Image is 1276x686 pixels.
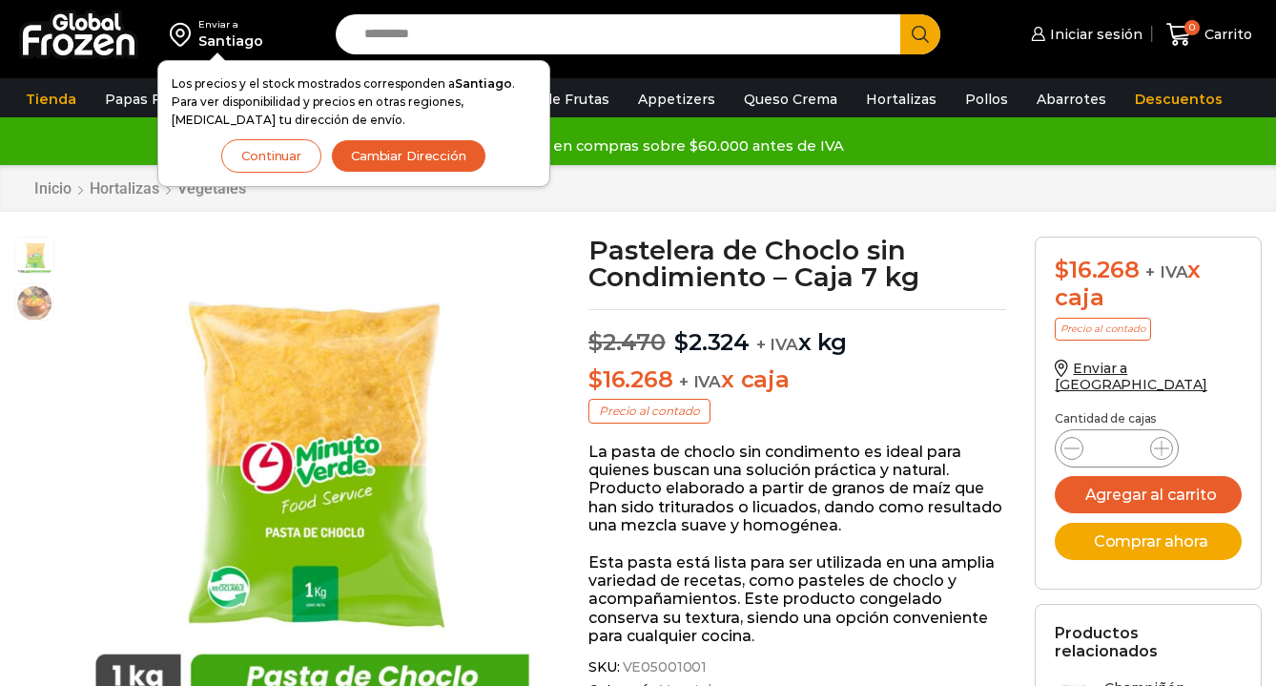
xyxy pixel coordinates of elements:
p: Cantidad de cajas [1055,412,1242,426]
img: address-field-icon.svg [170,18,198,51]
p: x kg [588,309,1006,357]
a: 0 Carrito [1162,12,1257,57]
a: Pollos [956,81,1018,117]
span: $ [674,328,689,356]
div: x caja [1055,257,1242,312]
span: $ [1055,256,1069,283]
input: Product quantity [1099,435,1135,462]
span: VE05001001 [620,659,708,676]
p: Precio al contado [588,399,710,424]
a: Appetizers [628,81,725,117]
div: Santiago [198,31,263,51]
a: Hortalizas [856,81,946,117]
a: Iniciar sesión [1026,15,1142,53]
span: pastelera de choclo [15,238,53,276]
button: Continuar [221,139,321,173]
bdi: 16.268 [1055,256,1139,283]
span: $ [588,328,603,356]
button: Agregar al carrito [1055,476,1242,513]
a: Tienda [16,81,86,117]
a: Enviar a [GEOGRAPHIC_DATA] [1055,360,1207,393]
a: Descuentos [1125,81,1232,117]
bdi: 16.268 [588,365,672,393]
div: Enviar a [198,18,263,31]
p: Esta pasta está lista para ser utilizada en una amplia variedad de recetas, como pasteles de choc... [588,553,1006,645]
span: $ [588,365,603,393]
a: Queso Crema [734,81,847,117]
button: Search button [900,14,940,54]
span: Carrito [1200,25,1252,44]
span: + IVA [1145,262,1187,281]
a: Vegetales [176,179,247,197]
span: Iniciar sesión [1045,25,1142,44]
strong: Santiago [455,76,512,91]
a: Papas Fritas [95,81,201,117]
span: SKU: [588,659,1006,676]
p: La pasta de choclo sin condimento es ideal para quienes buscan una solución práctica y natural. P... [588,443,1006,534]
h2: Productos relacionados [1055,624,1242,660]
a: Pulpa de Frutas [490,81,619,117]
a: Hortalizas [89,179,160,197]
p: Los precios y el stock mostrados corresponden a . Para ver disponibilidad y precios en otras regi... [172,74,536,130]
p: x caja [588,366,1006,394]
bdi: 2.324 [674,328,750,356]
span: + IVA [679,372,721,391]
span: 0 [1184,20,1200,35]
a: Inicio [33,179,72,197]
a: Abarrotes [1027,81,1116,117]
h1: Pastelera de Choclo sin Condimiento – Caja 7 kg [588,237,1006,290]
nav: Breadcrumb [33,179,247,197]
p: Precio al contado [1055,318,1151,341]
bdi: 2.470 [588,328,666,356]
span: pastel-de-choclo [15,284,53,322]
span: + IVA [756,335,798,354]
button: Comprar ahora [1055,523,1242,560]
button: Cambiar Dirección [331,139,486,173]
